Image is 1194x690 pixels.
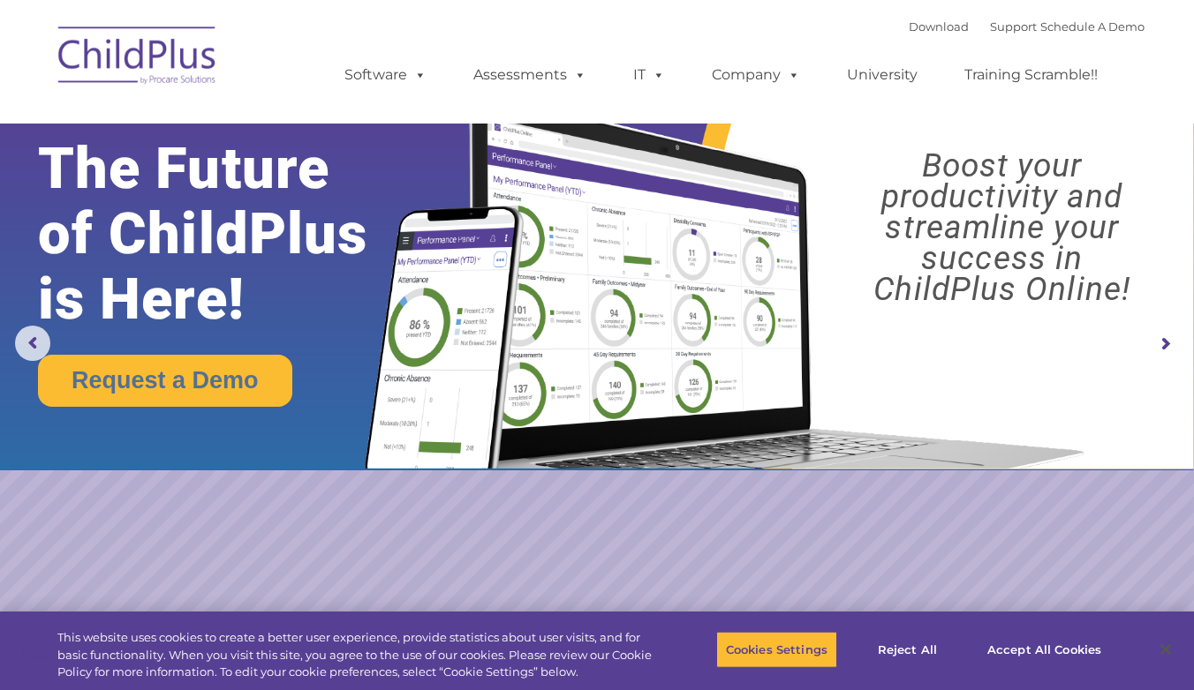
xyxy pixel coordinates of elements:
span: Phone number [246,189,321,202]
a: Schedule A Demo [1040,19,1145,34]
button: Reject All [852,631,963,668]
button: Accept All Cookies [978,631,1111,668]
rs-layer: The Future of ChildPlus is Here! [38,136,419,332]
a: Support [990,19,1037,34]
a: Request a Demo [38,355,292,407]
span: Last name [246,116,299,130]
a: Training Scramble!! [947,57,1115,93]
div: This website uses cookies to create a better user experience, provide statistics about user visit... [57,629,657,681]
img: ChildPlus by Procare Solutions [49,14,226,102]
a: Download [909,19,969,34]
a: IT [616,57,683,93]
a: University [829,57,935,93]
a: Company [694,57,818,93]
font: | [909,19,1145,34]
a: Assessments [456,57,604,93]
button: Close [1146,630,1185,669]
a: Software [327,57,444,93]
rs-layer: Boost your productivity and streamline your success in ChildPlus Online! [825,150,1179,304]
button: Cookies Settings [716,631,837,668]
